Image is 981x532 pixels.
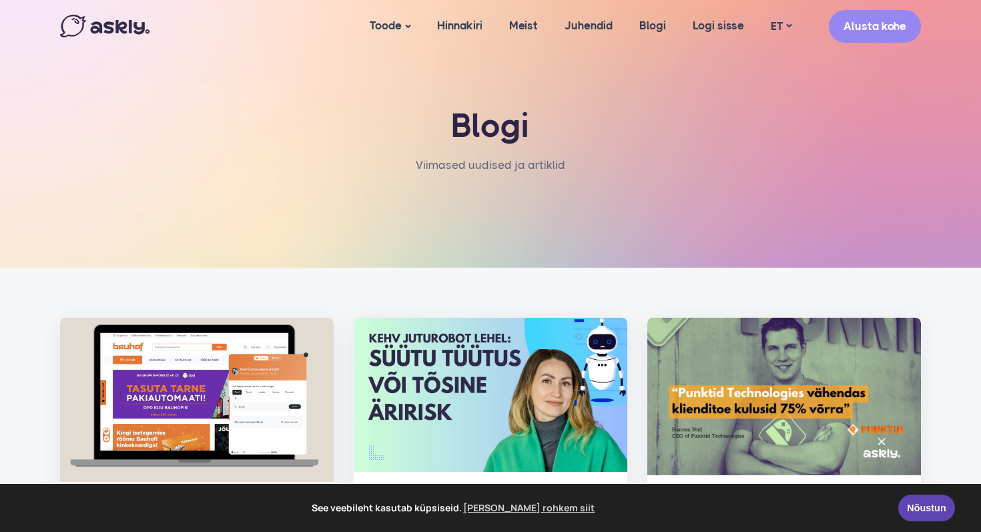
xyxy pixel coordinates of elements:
span: See veebileht kasutab küpsiseid. [19,498,889,518]
a: ET [757,17,805,36]
h1: Blogi [207,107,774,146]
nav: breadcrumb [416,156,565,188]
li: Viimased uudised ja artiklid [416,156,565,175]
a: Nõustun [898,495,955,521]
a: learn more about cookies [462,498,597,518]
a: Alusta kohe [829,10,921,43]
img: Askly [60,15,149,37]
